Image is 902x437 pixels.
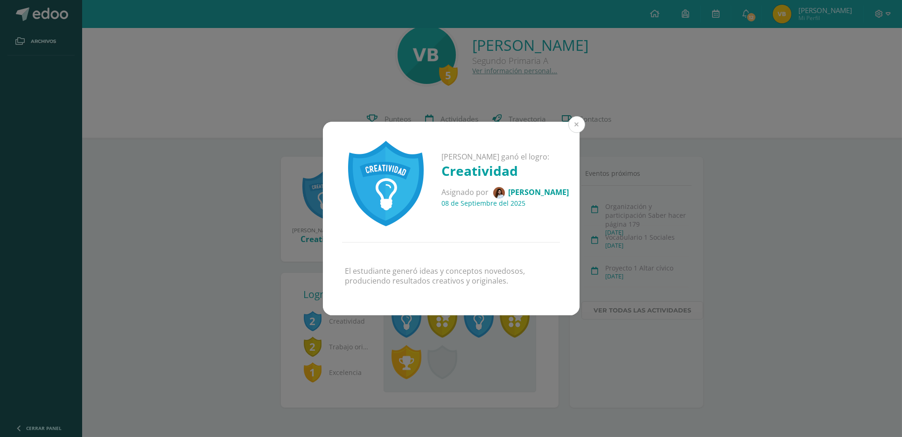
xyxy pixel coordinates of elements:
img: c5b24e41236bcd51e5aeaffdbc7daa5e.png [493,187,505,199]
h1: Creatividad [441,162,569,180]
p: [PERSON_NAME] ganó el logro: [441,152,569,162]
span: [PERSON_NAME] [508,187,569,197]
h4: 08 de Septiembre del 2025 [441,199,569,208]
p: Asignado por [441,187,569,199]
button: Close (Esc) [568,116,585,133]
p: El estudiante generó ideas y conceptos novedosos, produciendo resultados creativos y originales. [345,266,557,286]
